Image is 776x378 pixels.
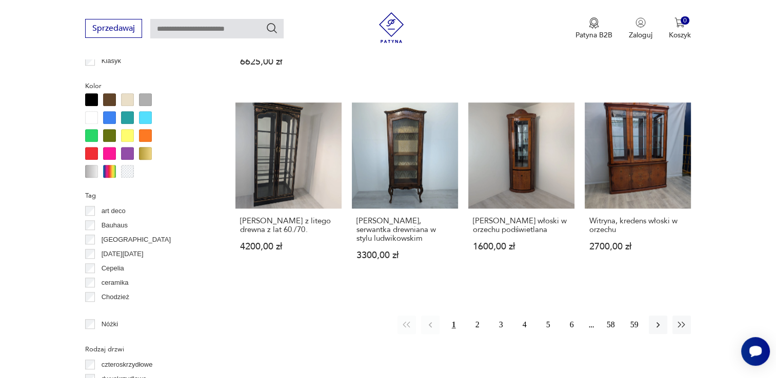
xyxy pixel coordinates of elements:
p: [GEOGRAPHIC_DATA] [102,234,171,245]
button: 3 [492,316,510,334]
button: Sprzedawaj [85,19,142,38]
p: 3300,00 zł [356,251,453,260]
p: [DATE][DATE] [102,248,144,260]
p: Zaloguj [629,30,652,40]
button: 58 [602,316,620,334]
button: Patyna B2B [575,17,612,40]
h3: [PERSON_NAME] włoski w orzechu podświetlana [473,217,570,234]
iframe: Smartsupp widget button [741,337,770,366]
p: Klasyk [102,55,121,67]
p: Koszyk [669,30,691,40]
p: ceramika [102,277,129,288]
p: Cepelia [102,263,124,274]
p: Ćmielów [102,306,127,317]
a: Ikona medaluPatyna B2B [575,17,612,40]
button: Zaloguj [629,17,652,40]
p: Chodzież [102,291,129,303]
h3: Witryna, kredens włoski w orzechu [589,217,686,234]
a: Witryna azjatycka z litego drewna z lat 60./70.[PERSON_NAME] z litego drewna z lat 60./70.4200,00 zł [235,102,342,280]
p: Rodzaj drzwi [85,344,211,355]
div: 0 [681,16,689,25]
p: czteroskrzydłowe [102,359,153,370]
h3: [PERSON_NAME], serwantka drewniana w stylu ludwikowskim [356,217,453,243]
p: Tag [85,190,211,201]
img: Ikonka użytkownika [635,17,646,28]
button: 6 [563,316,581,334]
img: Ikona medalu [589,17,599,29]
button: 0Koszyk [669,17,691,40]
p: 6625,00 zł [240,57,337,66]
p: 2700,00 zł [589,242,686,251]
p: 4200,00 zł [240,242,337,251]
a: Witryna, serwantka drewniana w stylu ludwikowskim[PERSON_NAME], serwantka drewniana w stylu ludwi... [352,102,458,280]
a: Witryna narożna włoski w orzechu podświetlana[PERSON_NAME] włoski w orzechu podświetlana1600,00 zł [468,102,574,280]
img: Patyna - sklep z meblami i dekoracjami vintage [376,12,407,43]
p: Patyna B2B [575,30,612,40]
p: Bauhaus [102,220,128,231]
button: 1 [445,316,463,334]
button: 4 [515,316,534,334]
button: 5 [539,316,558,334]
p: Nóżki [102,319,118,330]
button: Szukaj [266,22,278,34]
button: 2 [468,316,487,334]
button: 59 [625,316,644,334]
h3: [PERSON_NAME] z litego drewna z lat 60./70. [240,217,337,234]
p: 1600,00 zł [473,242,570,251]
p: art deco [102,205,126,217]
a: Sprzedawaj [85,26,142,33]
p: Kolor [85,80,211,92]
a: Witryna, kredens włoski w orzechuWitryna, kredens włoski w orzechu2700,00 zł [585,102,691,280]
img: Ikona koszyka [674,17,685,28]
